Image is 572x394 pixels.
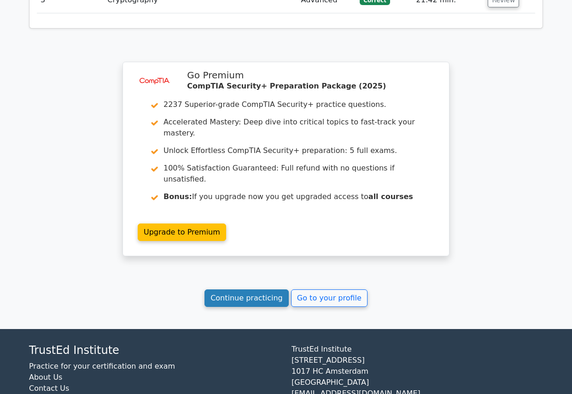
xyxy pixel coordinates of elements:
[29,344,280,357] h4: TrustEd Institute
[291,289,368,307] a: Go to your profile
[204,289,289,307] a: Continue practicing
[29,362,175,370] a: Practice for your certification and exam
[29,373,62,382] a: About Us
[138,223,226,241] a: Upgrade to Premium
[29,384,69,393] a: Contact Us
